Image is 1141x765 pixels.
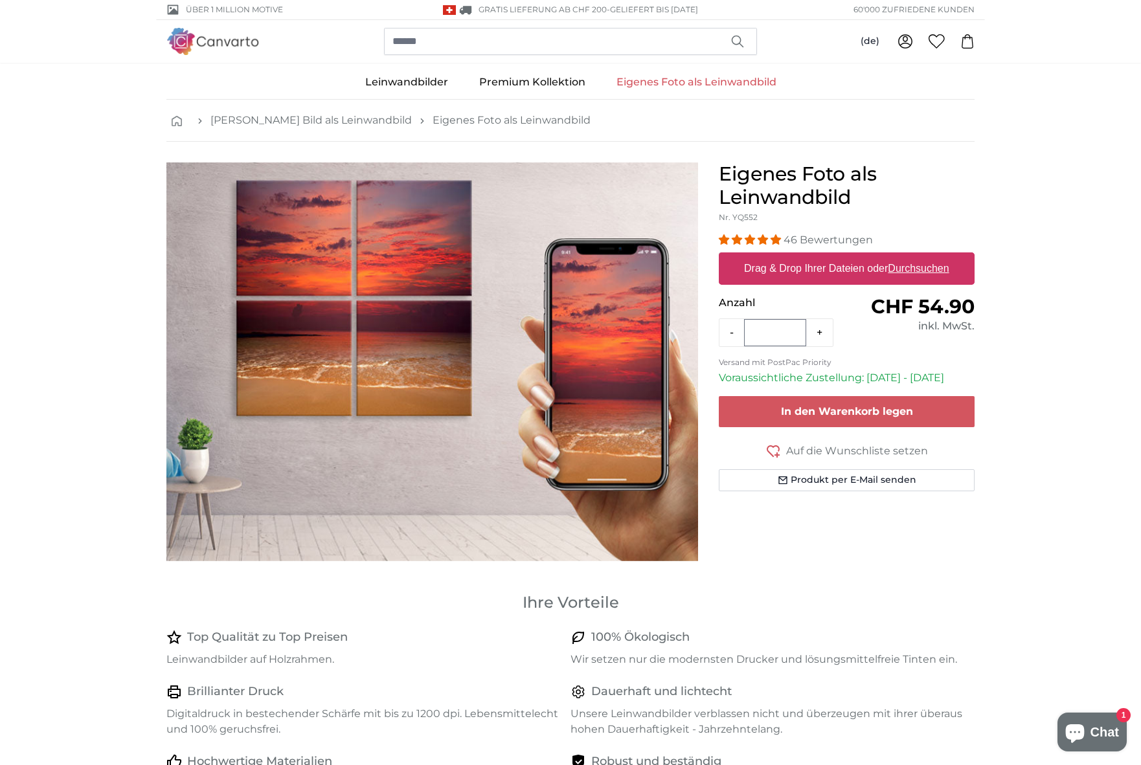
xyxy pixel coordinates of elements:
button: In den Warenkorb legen [719,396,975,427]
h4: Dauerhaft und lichtecht [591,683,732,701]
span: GRATIS Lieferung ab CHF 200 [479,5,607,14]
span: Nr. YQ552 [719,212,758,222]
span: Über 1 Million Motive [186,4,283,16]
a: Premium Kollektion [464,65,601,99]
button: - [719,320,744,346]
p: Anzahl [719,295,846,311]
h4: Brillianter Druck [187,683,284,701]
u: Durchsuchen [888,263,949,274]
h4: 100% Ökologisch [591,628,690,647]
span: 4.93 stars [719,234,784,246]
img: Schweiz [443,5,456,15]
span: 60'000 ZUFRIEDENE KUNDEN [853,4,975,16]
div: inkl. MwSt. [847,318,975,334]
span: - [607,5,698,14]
p: Versand mit PostPac Priority [719,357,975,368]
img: personalised-canvas-print [166,162,698,561]
span: 46 Bewertungen [784,234,873,246]
p: Voraussichtliche Zustellung: [DATE] - [DATE] [719,370,975,386]
nav: breadcrumbs [166,100,975,142]
span: Geliefert bis [DATE] [610,5,698,14]
p: Digitaldruck in bestechender Schärfe mit bis zu 1200 dpi. Lebensmittelecht und 100% geruchsfrei. [166,706,560,737]
a: Leinwandbilder [350,65,464,99]
span: CHF 54.90 [871,294,975,318]
p: Leinwandbilder auf Holzrahmen. [166,652,560,667]
button: Produkt per E-Mail senden [719,469,975,491]
button: (de) [850,30,890,53]
img: Canvarto [166,28,260,54]
h4: Top Qualität zu Top Preisen [187,628,348,647]
span: Auf die Wunschliste setzen [786,443,928,459]
inbox-online-store-chat: Onlineshop-Chat von Shopify [1054,713,1131,755]
a: Eigenes Foto als Leinwandbild [433,113,591,128]
button: Auf die Wunschliste setzen [719,443,975,459]
p: Wir setzen nur die modernsten Drucker und lösungsmittelfreie Tinten ein. [570,652,964,667]
a: [PERSON_NAME] Bild als Leinwandbild [210,113,412,128]
p: Unsere Leinwandbilder verblassen nicht und überzeugen mit ihrer überaus hohen Dauerhaftigkeit - J... [570,706,964,737]
span: In den Warenkorb legen [781,405,913,417]
div: 1 of 1 [166,162,698,561]
h3: Ihre Vorteile [166,592,975,613]
label: Drag & Drop Ihrer Dateien oder [739,256,955,282]
h1: Eigenes Foto als Leinwandbild [719,162,975,209]
button: + [806,320,833,346]
a: Eigenes Foto als Leinwandbild [601,65,792,99]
